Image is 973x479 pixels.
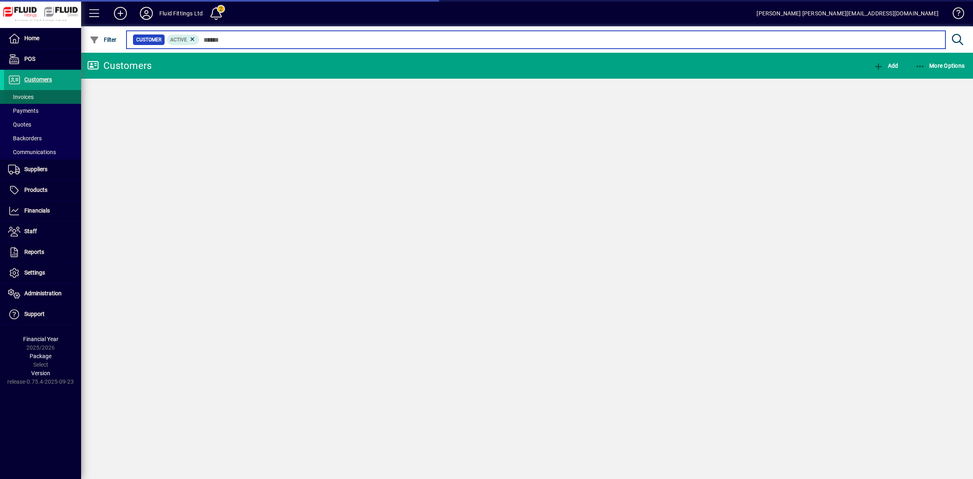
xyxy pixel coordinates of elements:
[24,290,62,296] span: Administration
[4,131,81,145] a: Backorders
[4,90,81,104] a: Invoices
[133,6,159,21] button: Profile
[30,353,51,359] span: Package
[23,336,58,342] span: Financial Year
[4,118,81,131] a: Quotes
[87,59,152,72] div: Customers
[170,37,187,43] span: Active
[167,34,199,45] mat-chip: Activation Status: Active
[136,36,161,44] span: Customer
[31,370,50,376] span: Version
[4,49,81,69] a: POS
[24,207,50,214] span: Financials
[4,180,81,200] a: Products
[24,269,45,276] span: Settings
[4,28,81,49] a: Home
[4,201,81,221] a: Financials
[4,263,81,283] a: Settings
[24,249,44,255] span: Reports
[4,304,81,324] a: Support
[24,228,37,234] span: Staff
[8,149,56,155] span: Communications
[4,104,81,118] a: Payments
[872,58,900,73] button: Add
[874,62,898,69] span: Add
[4,221,81,242] a: Staff
[4,242,81,262] a: Reports
[915,62,965,69] span: More Options
[24,56,35,62] span: POS
[4,159,81,180] a: Suppliers
[88,32,119,47] button: Filter
[159,7,203,20] div: Fluid Fittings Ltd
[913,58,967,73] button: More Options
[24,76,52,83] span: Customers
[4,284,81,304] a: Administration
[8,107,39,114] span: Payments
[8,135,42,142] span: Backorders
[947,2,963,28] a: Knowledge Base
[24,35,39,41] span: Home
[4,145,81,159] a: Communications
[24,166,47,172] span: Suppliers
[90,37,117,43] span: Filter
[24,187,47,193] span: Products
[8,94,34,100] span: Invoices
[8,121,31,128] span: Quotes
[107,6,133,21] button: Add
[757,7,939,20] div: [PERSON_NAME] [PERSON_NAME][EMAIL_ADDRESS][DOMAIN_NAME]
[24,311,45,317] span: Support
